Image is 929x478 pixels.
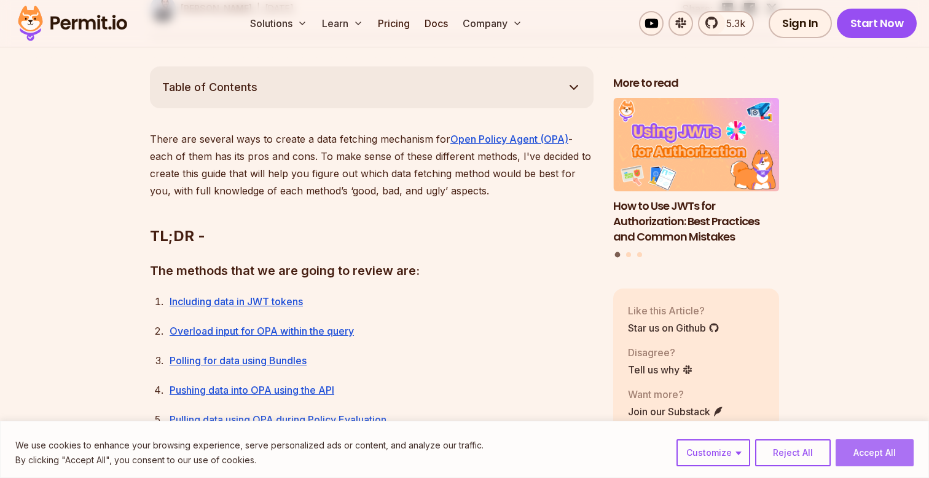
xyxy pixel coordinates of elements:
[170,384,334,396] a: Pushing data into OPA using the API
[628,303,719,318] p: Like this Article?
[613,98,779,244] li: 1 of 3
[769,9,832,38] a: Sign In
[150,177,594,246] h2: TL;DR -
[317,11,368,36] button: Learn
[15,438,484,453] p: We use cookies to enhance your browsing experience, serve personalized ads or content, and analyz...
[836,439,914,466] button: Accept All
[420,11,453,36] a: Docs
[755,439,831,466] button: Reject All
[245,11,312,36] button: Solutions
[676,439,750,466] button: Customize
[837,9,917,38] a: Start Now
[615,252,621,258] button: Go to slide 1
[613,76,779,91] h2: More to read
[628,362,693,377] a: Tell us why
[628,345,693,360] p: Disagree?
[628,387,724,402] p: Want more?
[162,79,257,96] span: Table of Contents
[170,413,386,426] a: Pulling data using OPA during Policy Evaluation
[15,453,484,468] p: By clicking "Accept All", you consent to our use of cookies.
[626,252,631,257] button: Go to slide 2
[613,199,779,244] h3: How to Use JWTs for Authorization: Best Practices and Common Mistakes
[613,98,779,244] a: How to Use JWTs for Authorization: Best Practices and Common MistakesHow to Use JWTs for Authoriz...
[150,130,594,199] p: There are several ways to create a data fetching mechanism for - each of them has its pros and co...
[613,98,779,259] div: Posts
[698,11,754,36] a: 5.3k
[150,66,594,108] button: Table of Contents
[170,295,303,308] a: Including data in JWT tokens
[150,261,594,281] h3: The methods that we are going to review are:
[628,404,724,419] a: Join our Substack
[458,11,527,36] button: Company
[450,133,568,145] a: Open Policy Agent (OPA)
[373,11,415,36] a: Pricing
[613,98,779,191] img: How to Use JWTs for Authorization: Best Practices and Common Mistakes
[12,2,133,44] img: Permit logo
[170,325,354,337] a: Overload input for OPA within the query
[170,354,307,367] a: Polling for data using Bundles
[628,321,719,335] a: Star us on Github
[637,252,642,257] button: Go to slide 3
[719,16,745,31] span: 5.3k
